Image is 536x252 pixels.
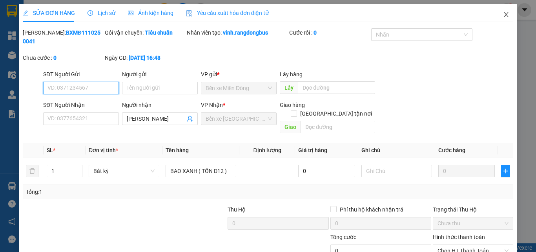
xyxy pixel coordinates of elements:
[223,29,268,36] b: vinh.rangdongbus
[122,70,198,79] div: Người gửi
[105,28,185,37] div: Gói vận chuyển:
[23,10,28,16] span: edit
[128,10,173,16] span: Ảnh kiện hàng
[145,29,173,36] b: Tiêu chuẩn
[330,234,356,240] span: Tổng cước
[201,102,223,108] span: VP Nhận
[166,165,236,177] input: VD: Bàn, Ghế
[53,55,57,61] b: 0
[23,53,103,62] div: Chưa cước :
[253,147,281,153] span: Định lượng
[187,28,288,37] div: Nhân viên tạo:
[438,165,495,177] input: 0
[129,55,160,61] b: [DATE] 16:48
[47,147,53,153] span: SL
[289,28,370,37] div: Cước rồi :
[280,102,305,108] span: Giao hàng
[26,165,38,177] button: delete
[433,234,485,240] label: Hình thức thanh toán
[503,11,509,18] span: close
[186,10,269,16] span: Yêu cầu xuất hóa đơn điện tử
[206,113,272,125] span: Bến xe Quảng Ngãi
[166,147,189,153] span: Tên hàng
[501,168,510,174] span: plus
[43,101,119,109] div: SĐT Người Nhận
[186,10,192,17] img: icon
[128,10,133,16] span: picture
[201,70,277,79] div: VP gửi
[358,143,435,158] th: Ghi chú
[89,147,118,153] span: Đơn vị tính
[26,188,208,196] div: Tổng: 1
[88,10,93,16] span: clock-circle
[301,121,375,133] input: Dọc đường
[280,81,298,94] span: Lấy
[206,82,272,94] span: Bến xe Miền Đông
[438,217,509,229] span: Chưa thu
[43,70,119,79] div: SĐT Người Gửi
[228,206,246,213] span: Thu Hộ
[93,165,155,177] span: Bất kỳ
[122,101,198,109] div: Người nhận
[501,165,510,177] button: plus
[88,10,115,16] span: Lịch sử
[280,71,303,77] span: Lấy hàng
[361,165,432,177] input: Ghi Chú
[187,116,193,122] span: user-add
[337,205,407,214] span: Phí thu hộ khách nhận trả
[280,121,301,133] span: Giao
[298,147,327,153] span: Giá trị hàng
[297,109,375,118] span: [GEOGRAPHIC_DATA] tận nơi
[438,147,465,153] span: Cước hàng
[314,29,317,36] b: 0
[23,28,103,46] div: [PERSON_NAME]:
[433,205,513,214] div: Trạng thái Thu Hộ
[495,4,517,26] button: Close
[298,81,375,94] input: Dọc đường
[105,53,185,62] div: Ngày GD:
[23,10,75,16] span: SỬA ĐƠN HÀNG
